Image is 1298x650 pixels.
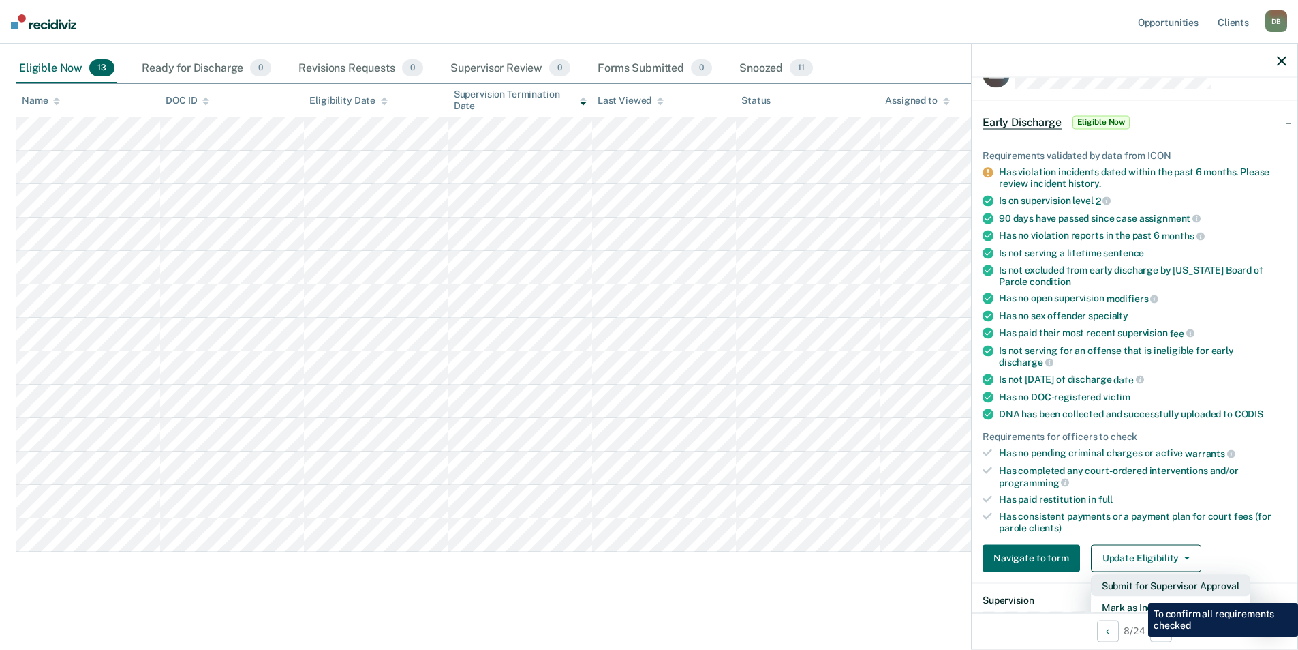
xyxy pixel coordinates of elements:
[454,89,587,112] div: Supervision Termination Date
[999,391,1286,402] div: Has no DOC-registered
[1150,620,1172,642] button: Next Opportunity
[691,59,712,77] span: 0
[983,544,1080,572] button: Navigate to form
[1029,522,1062,533] span: clients)
[296,54,425,84] div: Revisions Requests
[139,54,274,84] div: Ready for Discharge
[1091,574,1250,596] button: Submit for Supervisor Approval
[999,511,1286,534] div: Has consistent payments or a payment plan for court fees (for parole
[999,344,1286,368] div: Is not serving for an offense that is ineligible for early
[885,95,949,106] div: Assigned to
[1139,213,1201,224] span: assignment
[1162,231,1205,241] span: months
[999,465,1286,488] div: Has completed any court-ordered interventions and/or
[1170,327,1194,338] span: fee
[309,95,388,106] div: Eligibility Date
[999,327,1286,340] div: Has paid their most recent supervision
[999,195,1286,207] div: Is on supervision level
[983,149,1286,161] div: Requirements validated by data from ICON
[448,54,574,84] div: Supervisor Review
[999,264,1286,287] div: Is not excluded from early discharge by [US_STATE] Board of Parole
[1091,596,1250,618] button: Mark as Ineligible
[1072,115,1130,129] span: Eligible Now
[999,247,1286,258] div: Is not serving a lifetime
[166,95,209,106] div: DOC ID
[999,494,1286,505] div: Has paid restitution in
[11,14,76,29] img: Recidiviz
[1185,448,1235,459] span: warrants
[1091,544,1201,572] button: Update Eligibility
[999,230,1286,242] div: Has no violation reports in the past 6
[972,100,1297,144] div: Early DischargeEligible Now
[250,59,271,77] span: 0
[999,408,1286,419] div: DNA has been collected and successfully uploaded to
[1030,276,1071,286] span: condition
[89,59,114,77] span: 13
[1107,293,1159,304] span: modifiers
[999,293,1286,305] div: Has no open supervision
[1097,620,1119,642] button: Previous Opportunity
[1103,247,1144,258] span: sentence
[549,59,570,77] span: 0
[1113,374,1143,385] span: date
[1103,391,1130,402] span: victim
[1265,10,1287,32] div: D B
[999,166,1286,190] div: Has violation incidents dated within the past 6 months. Please review incident history.
[999,212,1286,224] div: 90 days have passed since case
[741,95,771,106] div: Status
[16,54,117,84] div: Eligible Now
[1098,494,1113,505] span: full
[402,59,423,77] span: 0
[1096,195,1111,206] span: 2
[999,477,1069,488] span: programming
[598,95,664,106] div: Last Viewed
[22,95,60,106] div: Name
[790,59,813,77] span: 11
[1252,604,1284,636] div: Open Intercom Messenger
[1235,408,1263,419] span: CODIS
[737,54,816,84] div: Snoozed
[983,544,1085,572] a: Navigate to form
[1088,310,1128,321] span: specialty
[999,310,1286,322] div: Has no sex offender
[999,357,1053,368] span: discharge
[983,594,1286,606] dt: Supervision
[595,54,715,84] div: Forms Submitted
[999,374,1286,386] div: Is not [DATE] of discharge
[983,115,1062,129] span: Early Discharge
[983,430,1286,442] div: Requirements for officers to check
[972,612,1297,649] div: 8 / 24
[999,447,1286,460] div: Has no pending criminal charges or active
